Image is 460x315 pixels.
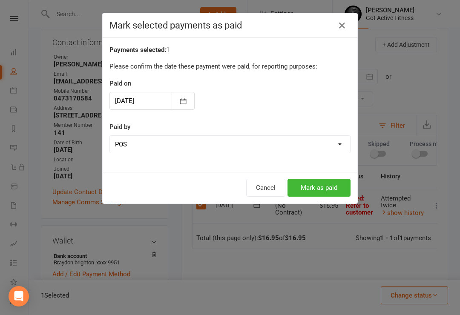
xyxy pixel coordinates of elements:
button: Cancel [246,179,285,197]
label: Paid by [109,122,130,132]
p: Please confirm the date these payment were paid, for reporting purposes: [109,61,351,72]
div: Open Intercom Messenger [9,286,29,306]
button: Close [335,19,349,32]
button: Mark as paid [287,179,351,197]
div: 1 [109,45,351,55]
label: Paid on [109,78,131,89]
strong: Payments selected: [109,46,166,54]
h4: Mark selected payments as paid [109,20,351,31]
